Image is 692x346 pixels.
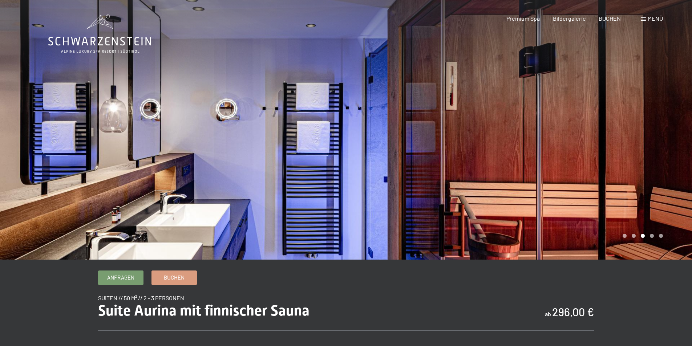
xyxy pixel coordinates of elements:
a: Bildergalerie [553,15,586,22]
a: Premium Spa [506,15,540,22]
a: Buchen [152,271,197,285]
span: Anfragen [107,274,134,281]
span: Suite Aurina mit finnischer Sauna [98,302,309,319]
span: Suiten // 50 m² // 2 - 3 Personen [98,294,184,301]
a: BUCHEN [599,15,621,22]
b: 296,00 € [552,305,594,318]
span: Buchen [164,274,185,281]
a: Anfragen [98,271,143,285]
span: Menü [648,15,663,22]
span: ab [545,310,551,317]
